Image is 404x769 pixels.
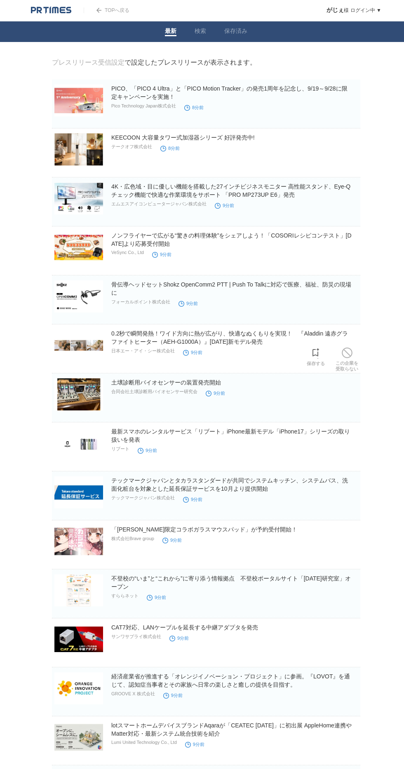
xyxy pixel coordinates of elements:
img: logo.png [31,6,71,14]
a: TOPへ戻る [84,7,129,13]
a: ノンフライヤーで広がる“驚きの料理体験”をシェアしよう！「COSORIレシピコンテスト」[DATE]より応募受付開始 [111,232,352,247]
a: プレスリリース受信設定 [52,59,124,66]
time: 9分前 [147,595,166,600]
a: 経済産業省が推進する「オレンジイノベーション・プロジェクト」に参画。『LOVOT』を通じて、認知症当事者とその家族へ日常の楽しさと癒しの提供を目指す。 [111,673,350,688]
img: KEECOON 大容量タワー式加湿器シリーズ 好評発売中! [54,133,103,165]
a: 最新 [165,28,176,36]
a: 不登校の“いま”と“これから”に寄り添う情報拠点 不登校ポータルサイト「[DATE]研究室」オープン [111,575,351,590]
time: 9分前 [185,742,204,747]
p: テークオフ株式会社 [111,144,152,150]
img: 不登校の“いま”と“これから”に寄り添う情報拠点 不登校ポータルサイト「あした研究室」オープン [54,574,103,606]
a: がじぇ様 ログイン中 ▼ [326,7,381,13]
img: 経済産業省が推進する「オレンジイノベーション・プロジェクト」に参画。『LOVOT』を通じて、認知症当事者とその家族へ日常の楽しさと癒しの提供を目指す。 [54,672,103,704]
img: 骨伝導ヘッドセットShokz OpenComm2 PTT | Push To Talkに対応で医療、福祉、防災の現場に [54,280,103,312]
a: 「[PERSON_NAME]限定コラボガラスマウスパッド」が予約受付開始！ [111,526,297,533]
img: CAT7対応、LANケーブルを延長する中継アダプタを発売 [54,623,103,655]
p: エムエスアイコンピュータージャパン株式会社 [111,201,207,207]
time: 9分前 [179,301,198,306]
img: 0.2秒で瞬間発熱！ワイド方向に熱が広がり、快適なぬくもりを実現！ 『Aladdin 遠赤グラファイトヒーター（AEH-G1000A）』2025年新モデル発売 [54,329,103,361]
img: arrow.png [96,8,101,13]
p: テックマークジャパン株式会社 [111,495,175,501]
a: 最新スマホのレンタルサービス「リブート」iPhone最新モデル「iPhone17」シリーズの取り扱いを発表 [111,428,350,443]
time: 9分前 [152,252,171,257]
img: PICO、「PICO 4 Ultra」と「PICO Motion Tracker」の発売1周年を記念し、9/19～9/28に限定キャンペーンを実施！ [54,84,103,117]
p: GROOVE X 株式会社 [111,691,155,697]
p: 合同会社土壌診断用バイオセンサー研究会 [111,389,197,395]
time: 9分前 [169,636,189,641]
p: Pico Technology Japan株式会社 [111,103,176,109]
a: PICO、「PICO 4 Ultra」と「PICO Motion Tracker」の発売1周年を記念し、9/19～9/28に限定キャンペーンを実施！ [111,85,348,100]
img: lotスマートホームデバイスブランドAqaraが「CEATEC 2025」に初出展 AppleHome連携やMatter対応・最新システム統合技術を紹介 [54,721,103,753]
a: 0.2秒で瞬間発熱！ワイド方向に熱が広がり、快適なぬくもりを実現！ 『Aladdin 遠赤グラファイトヒーター（AEH-G1000A）』[DATE]新モデル発売 [111,330,348,345]
img: 4K・広色域・目に優しい機能を搭載した27インチビジネスモニター 高性能スタンド、Eye-Qチェック機能で快適な作業環境をサポート 「PRO MP273UP E6」発売 [54,182,103,214]
a: 土壌診断用バイオセンサーの装置発売開始 [111,379,221,386]
img: 「咲良ゆき限定コラボガラスマウスパッド」が予約受付開始！ [54,525,103,557]
time: 8分前 [160,146,180,151]
img: テックマークジャパンとタカラスタンダードが共同でシステムキッチン、システムバス、洗面化粧台を対象とした延長保証サービスを10月より提供開始 [54,476,103,508]
time: 8分前 [184,105,204,110]
p: 日本エー・アイ・シー株式会社 [111,348,175,354]
a: この企業を受取らない [336,345,358,372]
div: で設定したプレスリリースが表示されます。 [52,58,256,67]
a: 保存する [307,346,325,366]
p: Lumi United Technology Co., Ltd [111,740,177,745]
a: lotスマートホームデバイスブランドAqaraが「CEATEC [DATE]」に初出展 AppleHome連携やMatter対応・最新システム統合技術を紹介 [111,722,352,737]
img: 最新スマホのレンタルサービス「リブート」iPhone最新モデル「iPhone17」シリーズの取り扱いを発表 [54,427,103,459]
a: テックマークジャパンとタカラスタンダードが共同でシステムキッチン、システムバス、洗面化粧台を対象とした延長保証サービスを10月より提供開始 [111,477,348,492]
p: リブート [111,446,129,452]
a: CAT7対応、LANケーブルを延長する中継アダプタを発売 [111,624,258,631]
time: 9分前 [183,497,202,502]
time: 9分前 [183,350,202,355]
a: 保存済み [224,28,247,36]
img: 土壌診断用バイオセンサーの装置発売開始 [54,378,103,410]
a: KEECOON 大容量タワー式加湿器シリーズ 好評発売中! [111,134,255,141]
p: すららネット [111,593,139,599]
a: 4K・広色域・目に優しい機能を搭載した27インチビジネスモニター 高性能スタンド、Eye-Qチェック機能で快適な作業環境をサポート 「PRO MP273UP E6」発売 [111,183,350,198]
p: フォーカルポイント株式会社 [111,299,170,305]
a: 骨伝導ヘッドセットShokz OpenComm2 PTT | Push To Talkに対応で医療、福祉、防災の現場に [111,281,351,296]
time: 9分前 [206,391,225,396]
a: 検索 [195,28,206,36]
time: 9分前 [162,538,182,543]
p: 株式会社Brave group [111,536,154,542]
span: がじぇ [326,7,344,13]
img: ノンフライヤーで広がる“驚きの料理体験”をシェアしよう！「COSORIレシピコンテスト」9月16日より応募受付開始 [54,231,103,263]
p: VeSync Co., Ltd [111,250,144,255]
p: サンワサプライ株式会社 [111,634,161,640]
time: 9分前 [215,203,234,208]
time: 9分前 [138,448,157,453]
time: 9分前 [163,693,183,698]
